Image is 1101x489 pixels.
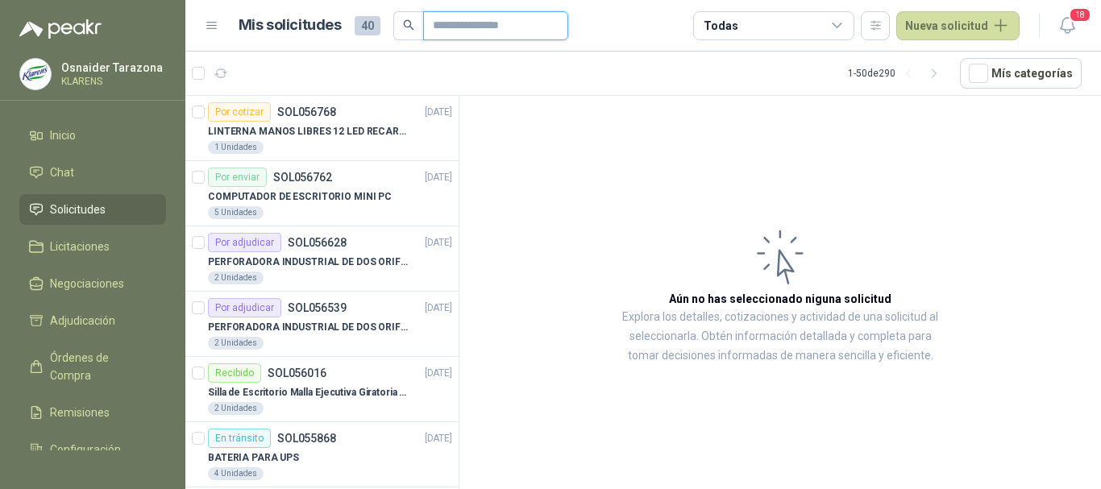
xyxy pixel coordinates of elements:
[50,201,106,218] span: Solicitudes
[208,141,264,154] div: 1 Unidades
[208,363,261,383] div: Recibido
[208,467,264,480] div: 4 Unidades
[50,349,151,384] span: Órdenes de Compra
[425,300,452,316] p: [DATE]
[19,268,166,299] a: Negociaciones
[288,302,347,313] p: SOL056539
[19,157,166,188] a: Chat
[1053,11,1082,40] button: 18
[185,161,459,226] a: Por enviarSOL056762[DATE] COMPUTADOR DE ESCRITORIO MINI PC5 Unidades
[20,59,51,89] img: Company Logo
[425,366,452,381] p: [DATE]
[425,235,452,251] p: [DATE]
[61,62,163,73] p: Osnaider Tarazona
[848,60,947,86] div: 1 - 50 de 290
[19,434,166,465] a: Configuración
[185,357,459,422] a: RecibidoSOL056016[DATE] Silla de Escritorio Malla Ejecutiva Giratoria Cromada con Reposabrazos Fi...
[208,255,409,270] p: PERFORADORA INDUSTRIAL DE DOS ORIFICIOS
[19,120,166,151] a: Inicio
[185,422,459,487] a: En tránsitoSOL055868[DATE] BATERIA PARA UPS4 Unidades
[50,404,110,421] span: Remisiones
[960,58,1082,89] button: Mís categorías
[208,402,264,415] div: 2 Unidades
[277,106,336,118] p: SOL056768
[355,16,380,35] span: 40
[50,164,74,181] span: Chat
[896,11,1020,40] button: Nueva solicitud
[50,312,115,329] span: Adjudicación
[208,168,267,187] div: Por enviar
[208,206,264,219] div: 5 Unidades
[208,102,271,122] div: Por cotizar
[425,105,452,120] p: [DATE]
[19,305,166,336] a: Adjudicación
[208,385,409,400] p: Silla de Escritorio Malla Ejecutiva Giratoria Cromada con Reposabrazos Fijo Negra
[185,96,459,161] a: Por cotizarSOL056768[DATE] LINTERNA MANOS LIBRES 12 LED RECARGALE1 Unidades
[425,170,452,185] p: [DATE]
[208,298,281,317] div: Por adjudicar
[185,292,459,357] a: Por adjudicarSOL056539[DATE] PERFORADORA INDUSTRIAL DE DOS ORIFICIOS2 Unidades
[268,367,326,379] p: SOL056016
[621,308,940,366] p: Explora los detalles, cotizaciones y actividad de una solicitud al seleccionarla. Obtén informaci...
[19,194,166,225] a: Solicitudes
[704,17,737,35] div: Todas
[425,431,452,446] p: [DATE]
[669,290,891,308] h3: Aún no has seleccionado niguna solicitud
[208,320,409,335] p: PERFORADORA INDUSTRIAL DE DOS ORIFICIOS
[403,19,414,31] span: search
[61,77,163,86] p: KLARENS
[239,14,342,37] h1: Mis solicitudes
[208,233,281,252] div: Por adjudicar
[50,238,110,255] span: Licitaciones
[19,397,166,428] a: Remisiones
[208,337,264,350] div: 2 Unidades
[19,342,166,391] a: Órdenes de Compra
[208,189,392,205] p: COMPUTADOR DE ESCRITORIO MINI PC
[19,231,166,262] a: Licitaciones
[1069,7,1091,23] span: 18
[277,433,336,444] p: SOL055868
[208,429,271,448] div: En tránsito
[208,271,264,284] div: 2 Unidades
[208,450,299,466] p: BATERIA PARA UPS
[50,441,121,458] span: Configuración
[208,124,409,139] p: LINTERNA MANOS LIBRES 12 LED RECARGALE
[50,275,124,292] span: Negociaciones
[185,226,459,292] a: Por adjudicarSOL056628[DATE] PERFORADORA INDUSTRIAL DE DOS ORIFICIOS2 Unidades
[288,237,347,248] p: SOL056628
[19,19,102,39] img: Logo peakr
[273,172,332,183] p: SOL056762
[50,126,76,144] span: Inicio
